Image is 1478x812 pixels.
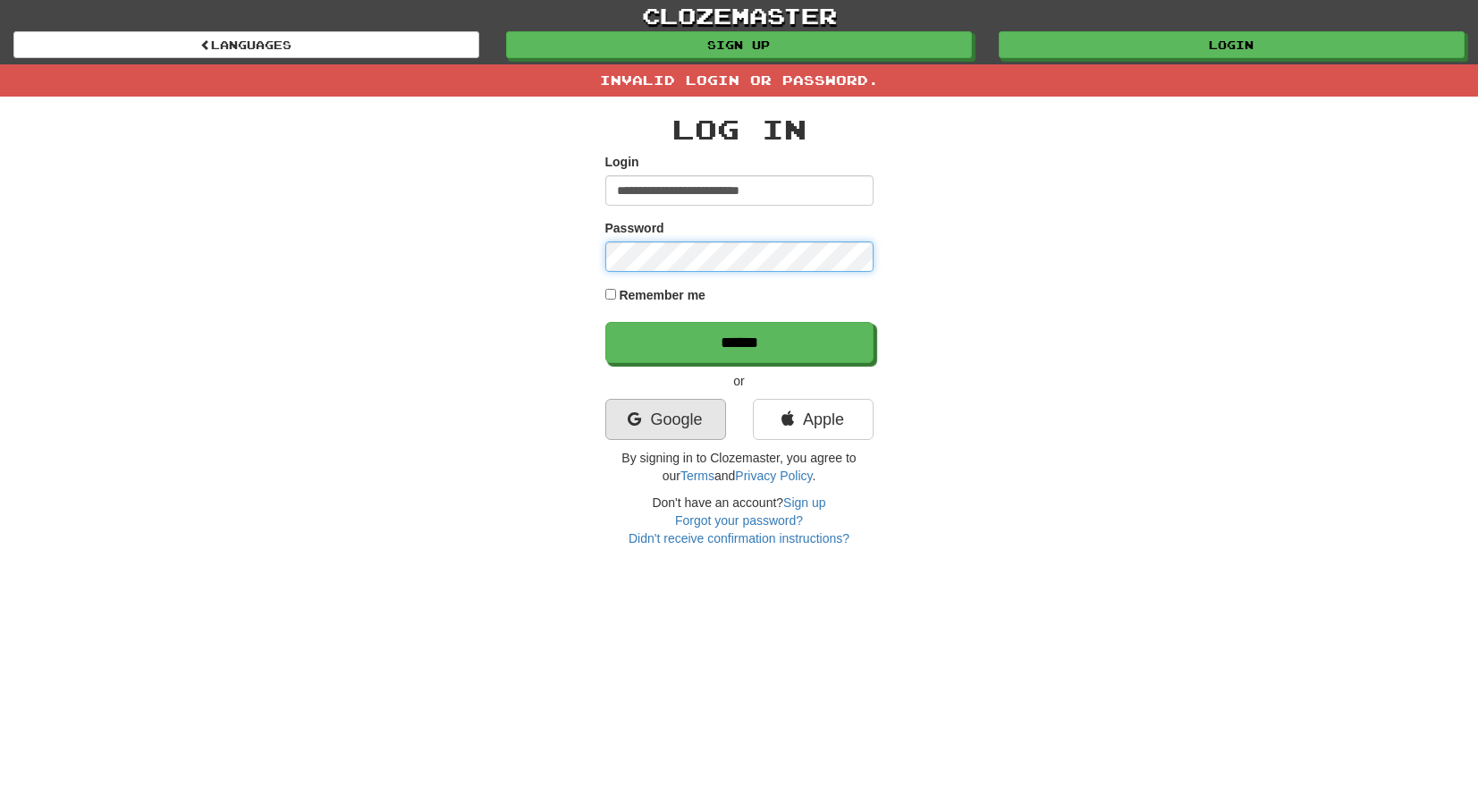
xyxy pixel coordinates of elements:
[605,399,726,440] a: Google
[605,449,874,485] p: By signing in to Clozemaster, you agree to our and .
[783,495,825,510] a: Sign up
[999,31,1465,58] a: Login
[605,219,664,237] label: Password
[675,513,803,528] a: Forgot your password?
[13,31,479,58] a: Languages
[753,399,874,440] a: Apple
[605,153,639,171] label: Login
[629,531,849,546] a: Didn't receive confirmation instructions?
[619,286,705,304] label: Remember me
[735,469,812,483] a: Privacy Policy
[605,114,874,144] h2: Log In
[605,372,874,390] p: or
[506,31,972,58] a: Sign up
[605,494,874,547] div: Don't have an account?
[680,469,714,483] a: Terms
